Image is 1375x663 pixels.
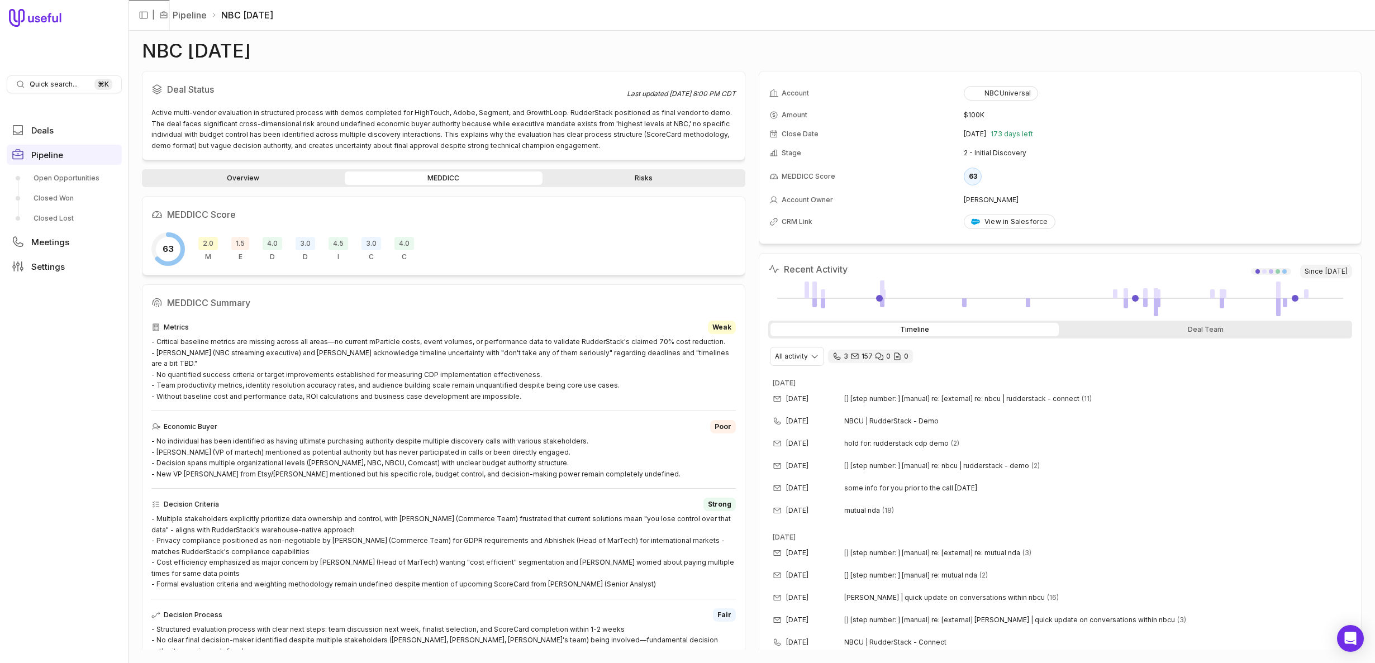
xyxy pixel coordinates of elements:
time: [DATE] [773,533,796,541]
time: [DATE] [964,130,986,139]
div: Active multi-vendor evaluation in structured process with demos completed for HighTouch, Adobe, S... [151,107,736,151]
span: 4.0 [394,237,414,250]
time: [DATE] [786,484,808,493]
a: Risks [545,171,743,185]
span: [] [step number: ] [manual] re: [external] [PERSON_NAME] | quick update on conversations within nbcu [844,616,1175,624]
div: Indicate Pain [329,237,348,261]
span: NBCU | RudderStack - Demo [844,417,1335,426]
a: Pipeline [173,8,207,22]
li: NBC [DATE] [211,8,273,22]
span: 2 emails in thread [1031,461,1040,470]
button: NBCUniversal [964,86,1038,101]
div: Decision Process [151,608,736,622]
span: 3 emails in thread [1177,616,1186,624]
time: [DATE] [786,548,808,557]
div: 63 [964,168,982,185]
span: Settings [31,263,65,271]
span: Account [782,89,809,98]
span: 63 [163,242,174,256]
h1: NBC [DATE] [142,44,251,58]
time: [DATE] [786,506,808,515]
div: View in Salesforce [971,217,1048,226]
span: Pipeline [31,151,63,159]
a: View in Salesforce [964,214,1055,229]
span: M [205,252,211,261]
td: 2 - Initial Discovery [964,144,1351,162]
span: Account Owner [782,195,833,204]
span: E [239,252,242,261]
span: 3 emails in thread [1022,548,1031,557]
span: [PERSON_NAME] | quick update on conversations within nbcu [844,593,1045,602]
span: D [303,252,308,261]
td: $100K [964,106,1351,124]
div: Overall MEDDICC score [151,232,185,266]
span: [] [step number: ] [manual] re: mutual nda [844,571,977,580]
time: [DATE] 8:00 PM CDT [669,89,736,98]
div: - Critical baseline metrics are missing across all areas—no current mParticle costs, event volume... [151,336,736,402]
time: [DATE] [1325,267,1348,276]
a: MEDDICC [345,171,543,185]
time: [DATE] [786,394,808,403]
div: Decision Process [296,237,315,261]
a: Settings [7,256,122,276]
span: 2 emails in thread [951,439,959,448]
span: MEDDICC Score [782,172,835,181]
span: CRM Link [782,217,812,226]
h2: MEDDICC Score [151,206,736,223]
div: Champion [361,237,381,261]
h2: Deal Status [151,80,627,98]
span: Deals [31,126,54,135]
div: NBCUniversal [971,89,1031,98]
span: C [369,252,374,261]
time: [DATE] [786,616,808,624]
a: Open Opportunities [7,169,122,187]
span: I [337,252,339,261]
span: Poor [715,422,731,431]
div: Decision Criteria [151,498,736,511]
h2: Recent Activity [768,263,848,276]
span: [] [step number: ] [manual] re: [external] re: mutual nda [844,548,1020,557]
div: Economic Buyer [151,420,736,433]
span: some info for you prior to the call [DATE] [844,484,977,493]
span: Close Date [782,130,819,139]
span: 4.0 [263,237,282,250]
span: Fair [717,610,731,619]
time: [DATE] [786,439,808,448]
div: Pipeline submenu [7,169,122,227]
span: Weak [712,323,731,332]
span: C [402,252,407,261]
div: Decision Criteria [263,237,282,261]
time: [DATE] [786,593,808,602]
span: 18 emails in thread [882,506,894,515]
time: [DATE] [786,638,808,647]
span: 3.0 [296,237,315,250]
span: 4.5 [329,237,348,250]
span: Amount [782,111,807,120]
span: hold for: rudderstack cdp demo [844,439,949,448]
span: 1.5 [231,237,249,250]
a: Meetings [7,232,122,252]
td: [PERSON_NAME] [964,191,1351,209]
span: NBCU | RudderStack - Connect [844,638,1335,647]
div: Open Intercom Messenger [1337,625,1364,652]
span: 3.0 [361,237,381,250]
span: 173 days left [991,130,1033,139]
span: Quick search... [30,80,78,89]
a: Closed Lost [7,209,122,227]
a: Overview [144,171,342,185]
span: 2.0 [198,237,218,250]
div: Metrics [198,237,218,261]
time: [DATE] [786,461,808,470]
div: Metrics [151,321,736,334]
span: [] [step number: ] [manual] re: nbcu | rudderstack - demo [844,461,1029,470]
a: Pipeline [7,145,122,165]
span: Meetings [31,238,69,246]
div: Timeline [770,323,1059,336]
div: - Multiple stakeholders explicitly prioritize data ownership and control, with [PERSON_NAME] (Com... [151,513,736,590]
span: Stage [782,149,801,158]
span: D [270,252,275,261]
span: [] [step number: ] [manual] re: [external] re: nbcu | rudderstack - connect [844,394,1079,403]
span: 11 emails in thread [1082,394,1092,403]
div: Economic Buyer [231,237,249,261]
button: Collapse sidebar [135,7,152,23]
